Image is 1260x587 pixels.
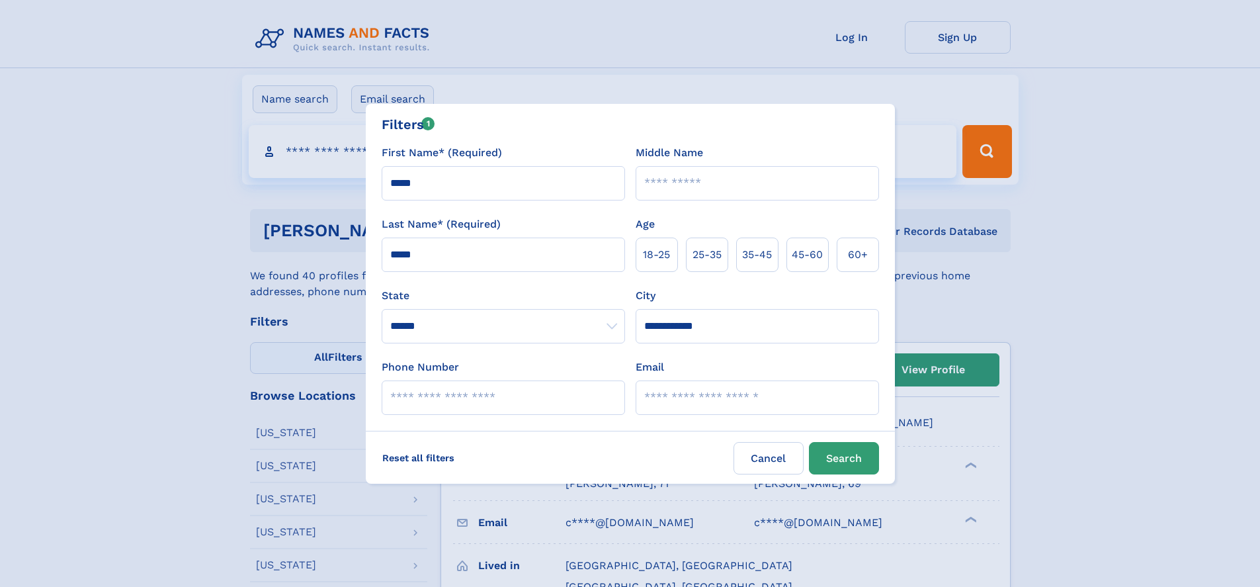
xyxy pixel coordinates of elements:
label: Email [636,359,664,375]
label: Cancel [734,442,804,474]
span: 25‑35 [693,247,722,263]
label: City [636,288,655,304]
label: Middle Name [636,145,703,161]
button: Search [809,442,879,474]
span: 45‑60 [792,247,823,263]
span: 35‑45 [742,247,772,263]
label: Phone Number [382,359,459,375]
label: State [382,288,625,304]
span: 18‑25 [643,247,670,263]
label: Age [636,216,655,232]
div: Filters [382,114,435,134]
label: Last Name* (Required) [382,216,501,232]
label: Reset all filters [374,442,463,474]
span: 60+ [848,247,868,263]
label: First Name* (Required) [382,145,502,161]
